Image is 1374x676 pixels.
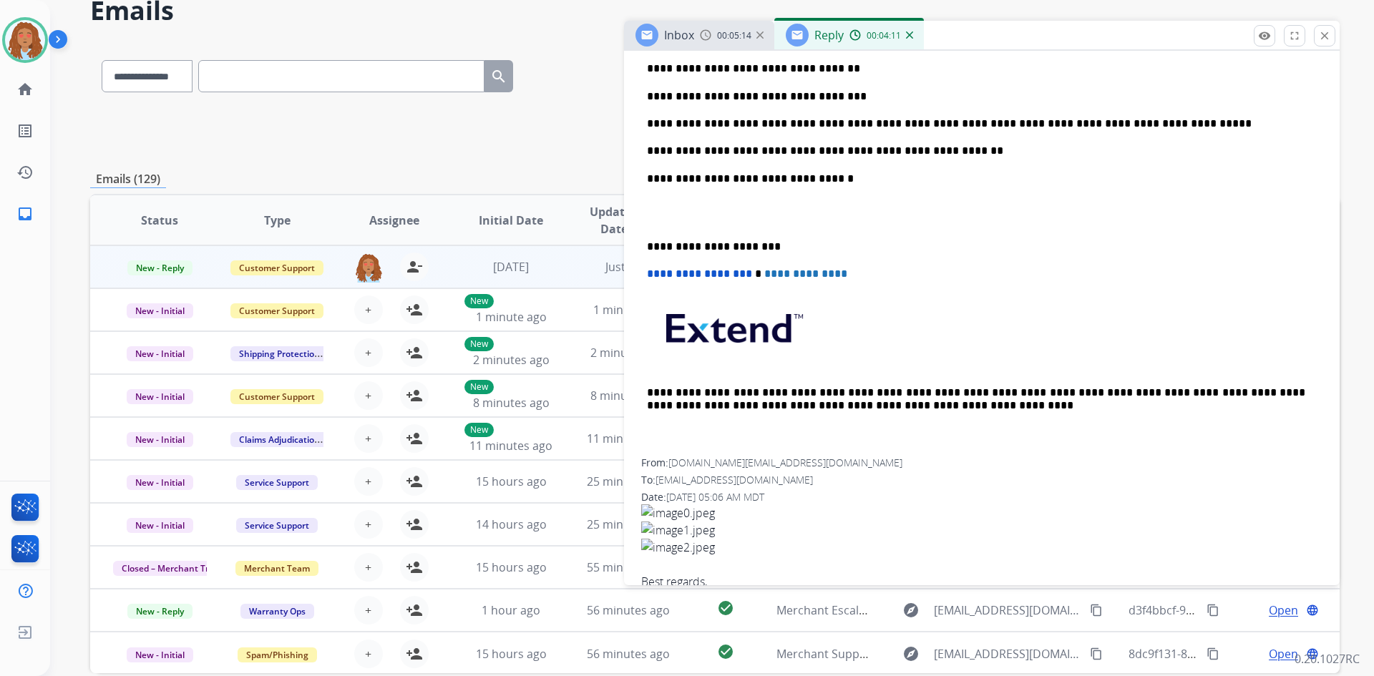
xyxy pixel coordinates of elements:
span: New - Initial [127,432,193,447]
span: 00:05:14 [717,30,751,41]
mat-icon: fullscreen [1288,29,1301,42]
span: Customer Support [230,260,323,275]
span: New - Initial [127,647,193,662]
span: 11 minutes ago [469,438,552,454]
span: + [365,559,371,576]
button: + [354,424,383,453]
mat-icon: person_add [406,301,423,318]
span: Service Support [236,518,318,533]
span: Merchant Team [235,561,318,576]
span: Customer Support [230,389,323,404]
button: + [354,510,383,539]
span: 1 hour ago [482,602,540,618]
span: 2 minutes ago [590,345,667,361]
p: New [464,294,494,308]
span: 15 hours ago [476,474,547,489]
span: [EMAIL_ADDRESS][DOMAIN_NAME] [934,602,1081,619]
span: Initial Date [479,212,543,229]
span: [DOMAIN_NAME][EMAIL_ADDRESS][DOMAIN_NAME] [668,456,902,469]
span: New - Initial [127,518,193,533]
span: [EMAIL_ADDRESS][DOMAIN_NAME] [656,473,813,486]
span: Open [1269,602,1298,619]
span: Warranty Ops [240,604,314,619]
span: 15 hours ago [476,559,547,575]
mat-icon: content_copy [1090,647,1103,660]
span: New - Reply [127,604,193,619]
span: + [365,301,371,318]
span: 1 minute ago [476,309,547,325]
img: image2.jpeg [641,539,1322,556]
span: 8 minutes ago [590,388,667,403]
mat-icon: search [490,68,507,85]
mat-icon: person_add [406,559,423,576]
span: Customer Support [230,303,323,318]
mat-icon: language [1306,604,1319,617]
span: 2 minutes ago [473,352,550,368]
span: [EMAIL_ADDRESS][DOMAIN_NAME] [934,645,1081,662]
mat-icon: home [16,81,34,98]
span: 8 minutes ago [473,395,550,411]
div: To: [641,473,1322,487]
p: New [464,423,494,437]
mat-icon: person_add [406,516,423,533]
img: image0.jpeg [641,504,1322,521]
mat-icon: close [1318,29,1331,42]
mat-icon: check_circle [717,643,734,660]
button: + [354,467,383,496]
mat-icon: list_alt [16,122,34,139]
span: 25 minutes ago [587,516,670,532]
span: Status [141,212,178,229]
span: 14 hours ago [476,516,547,532]
span: 1 minute ago [593,302,664,318]
p: Emails (129) [90,170,166,188]
mat-icon: content_copy [1207,647,1219,660]
span: 25 minutes ago [587,474,670,489]
span: Inbox [664,27,694,43]
span: 15 hours ago [476,646,547,662]
mat-icon: explore [902,602,920,619]
mat-icon: person_add [406,473,423,490]
mat-icon: content_copy [1207,604,1219,617]
mat-icon: history [16,164,34,181]
span: + [365,344,371,361]
div: Date: [641,490,1322,504]
mat-icon: content_copy [1090,604,1103,617]
p: 0.20.1027RC [1295,650,1360,667]
mat-icon: language [1306,647,1319,660]
button: + [354,381,383,410]
span: New - Initial [127,303,193,318]
mat-icon: inbox [16,205,34,222]
button: + [354,295,383,324]
span: 00:04:11 [867,30,901,41]
span: New - Initial [127,389,193,404]
mat-icon: remove_red_eye [1258,29,1271,42]
img: agent-avatar [354,253,383,283]
span: + [365,387,371,404]
mat-icon: person_add [406,344,423,361]
mat-icon: person_add [406,645,423,662]
span: Claims Adjudication [230,432,328,447]
span: [DATE] [493,259,529,275]
span: Reply [814,27,844,43]
span: 55 minutes ago [587,559,670,575]
div: Best regards, [641,573,1322,607]
p: New [464,337,494,351]
span: Assignee [369,212,419,229]
span: Type [264,212,291,229]
mat-icon: explore [902,645,920,662]
div: From: [641,456,1322,470]
span: 8dc9f131-8586-4fb1-a07a-ab0b76a3eba5 [1129,646,1346,662]
span: Closed – Merchant Transfer [113,561,244,576]
span: Just now [605,259,651,275]
button: + [354,596,383,624]
button: + [354,640,383,668]
span: d3f4bbcf-9868-463a-8a23-491d4ff0a376 [1129,602,1340,618]
span: 56 minutes ago [587,602,670,618]
span: + [365,645,371,662]
button: + [354,338,383,367]
span: + [365,473,371,490]
span: Merchant Support #659287: How would you rate the support you received? [776,646,1182,662]
span: Service Support [236,475,318,490]
mat-icon: person_add [406,602,423,619]
mat-icon: person_remove [406,258,423,275]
